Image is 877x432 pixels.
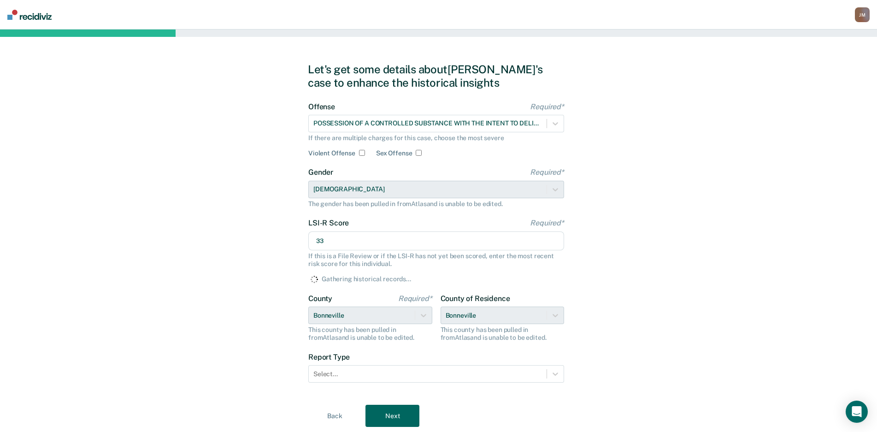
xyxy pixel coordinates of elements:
[308,63,569,89] div: Let's get some details about [PERSON_NAME]'s case to enhance the historical insights
[308,252,564,268] div: If this is a File Review or if the LSI-R has not yet been scored, enter the most recent risk scor...
[308,294,432,303] label: County
[530,102,564,111] span: Required*
[365,405,419,427] button: Next
[308,353,564,361] label: Report Type
[308,200,564,208] div: The gender has been pulled in from Atlas and is unable to be edited.
[441,326,565,342] div: This county has been pulled in from Atlas and is unable to be edited.
[7,10,52,20] img: Recidiviz
[376,149,412,157] label: Sex Offense
[846,401,868,423] div: Open Intercom Messenger
[308,219,564,227] label: LSI-R Score
[308,149,355,157] label: Violent Offense
[308,405,362,427] button: Back
[855,7,870,22] button: JM
[855,7,870,22] div: J M
[308,326,432,342] div: This county has been pulled in from Atlas and is unable to be edited.
[308,168,564,177] label: Gender
[530,219,564,227] span: Required*
[530,168,564,177] span: Required*
[308,102,564,111] label: Offense
[398,294,432,303] span: Required*
[441,294,565,303] label: County of Residence
[308,275,564,283] div: Gathering historical records...
[308,134,564,142] div: If there are multiple charges for this case, choose the most severe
